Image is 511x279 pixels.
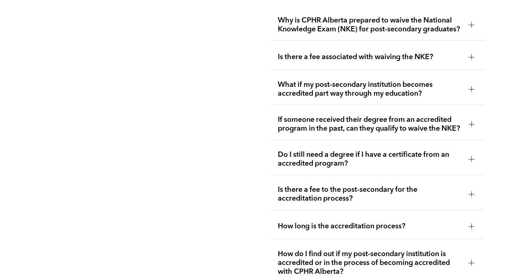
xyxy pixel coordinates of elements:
[278,250,462,276] span: How do I find out if my post-secondary institution is accredited or in the process of becoming ac...
[278,115,462,133] span: If someone received their degree from an accredited program in the past, can they qualify to waiv...
[278,16,462,34] span: Why is CPHR Alberta prepared to waive the National Knowledge Exam (NKE) for post-secondary gradua...
[278,185,462,203] span: Is there a fee to the post-secondary for the accreditation process?
[278,222,462,231] span: How long is the accreditation process?
[278,150,462,168] span: Do I still need a degree if I have a certificate from an accredited program?
[278,80,462,98] span: What if my post-secondary institution becomes accredited part way through my education?
[278,53,462,62] span: Is there a fee associated with waiving the NKE?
